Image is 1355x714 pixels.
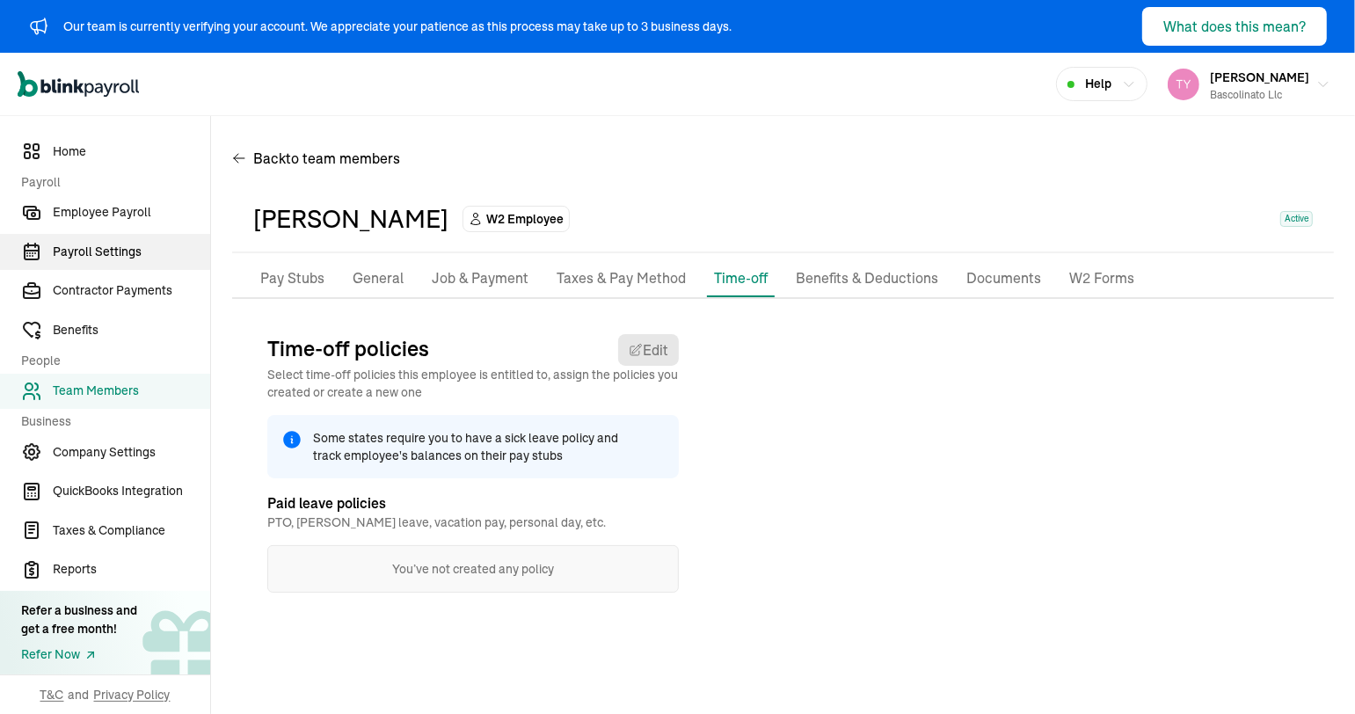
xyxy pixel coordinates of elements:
[1069,267,1134,290] p: W2 Forms
[21,645,137,664] a: Refer Now
[232,137,400,179] button: Backto team members
[260,267,324,290] p: Pay Stubs
[53,443,210,462] span: Company Settings
[21,352,200,370] span: People
[1142,7,1327,46] button: What does this mean?
[53,482,210,500] span: QuickBooks Integration
[53,521,210,540] span: Taxes & Compliance
[94,686,171,703] span: Privacy Policy
[1161,62,1337,106] button: [PERSON_NAME]bascolinato llc
[267,492,606,514] h3: Paid leave policies
[714,267,768,288] p: Time-off
[40,686,64,703] span: T&C
[432,267,528,290] p: Job & Payment
[253,200,448,237] div: [PERSON_NAME]
[1056,67,1147,101] button: Help
[53,281,210,300] span: Contractor Payments
[267,514,606,531] p: PTO, [PERSON_NAME] leave, vacation pay, personal day, etc.
[1163,16,1306,37] div: What does this mean?
[1210,87,1309,103] div: bascolinato llc
[53,560,210,579] span: Reports
[21,173,200,192] span: Payroll
[53,142,210,161] span: Home
[966,267,1041,290] p: Documents
[253,148,400,169] span: Back
[18,59,139,110] nav: Global
[21,601,137,638] div: Refer a business and get a free month!
[1062,524,1355,714] iframe: Chat Widget
[282,560,664,578] p: You’ve not created any policy
[53,321,210,339] span: Benefits
[53,203,210,222] span: Employee Payroll
[53,243,210,261] span: Payroll Settings
[353,267,404,290] p: General
[1280,211,1313,227] span: Active
[267,366,679,401] p: Select time-off policies this employee is entitled to, assign the policies you created or create ...
[63,18,732,36] div: Our team is currently verifying your account. We appreciate your patience as this process may tak...
[286,148,400,169] span: to team members
[21,412,200,431] span: Business
[618,334,679,366] button: Edit
[557,267,686,290] p: Taxes & Pay Method
[267,334,429,366] h3: Time-off policies
[53,382,210,400] span: Team Members
[486,210,564,228] span: W2 Employee
[1210,69,1309,85] span: [PERSON_NAME]
[313,429,626,464] span: Some states require you to have a sick leave policy and track employee's balances on their pay stubs
[1085,75,1111,93] span: Help
[796,267,938,290] p: Benefits & Deductions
